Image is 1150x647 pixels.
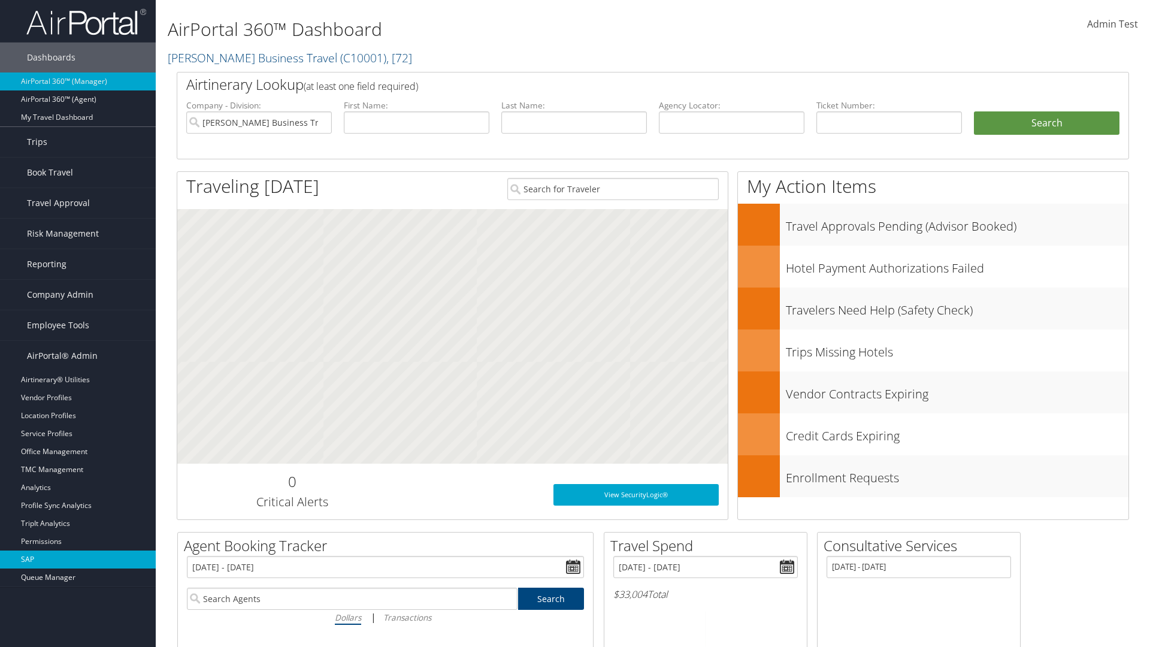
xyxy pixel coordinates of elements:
h3: Hotel Payment Authorizations Failed [786,254,1128,277]
a: Travel Approvals Pending (Advisor Booked) [738,204,1128,246]
span: Reporting [27,249,66,279]
a: Travelers Need Help (Safety Check) [738,288,1128,329]
span: Risk Management [27,219,99,249]
a: Admin Test [1087,6,1138,43]
span: ( C10001 ) [340,50,386,66]
img: airportal-logo.png [26,8,146,36]
h2: Agent Booking Tracker [184,536,593,556]
h3: Vendor Contracts Expiring [786,380,1128,403]
h2: Airtinerary Lookup [186,74,1040,95]
span: Trips [27,127,47,157]
label: Company - Division: [186,99,332,111]
a: Search [518,588,585,610]
h3: Critical Alerts [186,494,398,510]
label: Ticket Number: [816,99,962,111]
span: $33,004 [613,588,647,601]
span: Employee Tools [27,310,89,340]
h3: Trips Missing Hotels [786,338,1128,361]
input: Search for Traveler [507,178,719,200]
h1: My Action Items [738,174,1128,199]
label: Last Name: [501,99,647,111]
a: Enrollment Requests [738,455,1128,497]
a: View SecurityLogic® [553,484,719,506]
button: Search [974,111,1119,135]
span: (at least one field required) [304,80,418,93]
span: Admin Test [1087,17,1138,31]
span: Dashboards [27,43,75,72]
a: [PERSON_NAME] Business Travel [168,50,412,66]
a: Trips Missing Hotels [738,329,1128,371]
h2: Consultative Services [824,536,1020,556]
h3: Travel Approvals Pending (Advisor Booked) [786,212,1128,235]
span: AirPortal® Admin [27,341,98,371]
label: First Name: [344,99,489,111]
h2: Travel Spend [610,536,807,556]
h1: Traveling [DATE] [186,174,319,199]
h1: AirPortal 360™ Dashboard [168,17,815,42]
a: Vendor Contracts Expiring [738,371,1128,413]
span: Travel Approval [27,188,90,218]
i: Transactions [383,612,431,623]
label: Agency Locator: [659,99,804,111]
a: Credit Cards Expiring [738,413,1128,455]
span: Company Admin [27,280,93,310]
div: | [187,610,584,625]
h6: Total [613,588,798,601]
input: Search Agents [187,588,517,610]
span: Book Travel [27,158,73,188]
h3: Travelers Need Help (Safety Check) [786,296,1128,319]
a: Hotel Payment Authorizations Failed [738,246,1128,288]
h2: 0 [186,471,398,492]
h3: Credit Cards Expiring [786,422,1128,445]
i: Dollars [335,612,361,623]
span: , [ 72 ] [386,50,412,66]
h3: Enrollment Requests [786,464,1128,486]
